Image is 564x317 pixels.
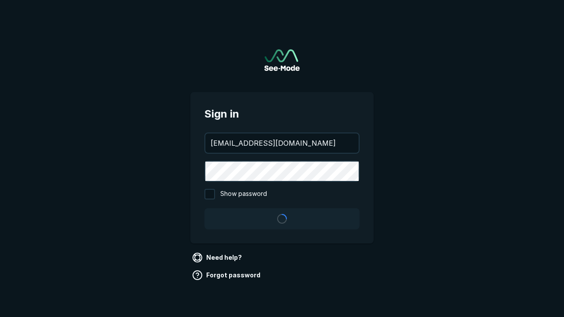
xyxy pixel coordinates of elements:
a: Forgot password [190,268,264,282]
img: See-Mode Logo [264,49,300,71]
a: Need help? [190,251,245,265]
span: Sign in [204,106,360,122]
a: Go to sign in [264,49,300,71]
input: your@email.com [205,133,359,153]
span: Show password [220,189,267,199]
